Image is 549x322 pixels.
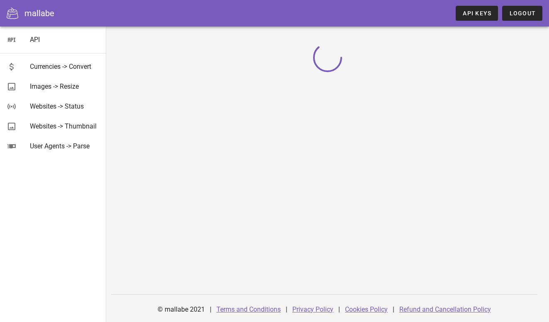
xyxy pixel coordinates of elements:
[30,36,100,44] div: API
[30,122,100,130] div: Websites -> Thumbnail
[216,305,281,313] a: Terms and Conditions
[24,7,54,19] div: mallabe
[393,300,394,320] div: |
[210,300,211,320] div: |
[30,82,100,90] div: Images -> Resize
[399,305,491,313] a: Refund and Cancellation Policy
[30,63,100,70] div: Currencies -> Convert
[292,305,333,313] a: Privacy Policy
[30,142,100,150] div: User Agents -> Parse
[502,6,542,21] button: Logout
[345,305,388,313] a: Cookies Policy
[286,300,287,320] div: |
[462,10,491,17] span: API Keys
[509,10,536,17] span: Logout
[153,300,210,320] div: © mallabe 2021
[338,300,340,320] div: |
[456,6,498,21] a: API Keys
[30,102,100,110] div: Websites -> Status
